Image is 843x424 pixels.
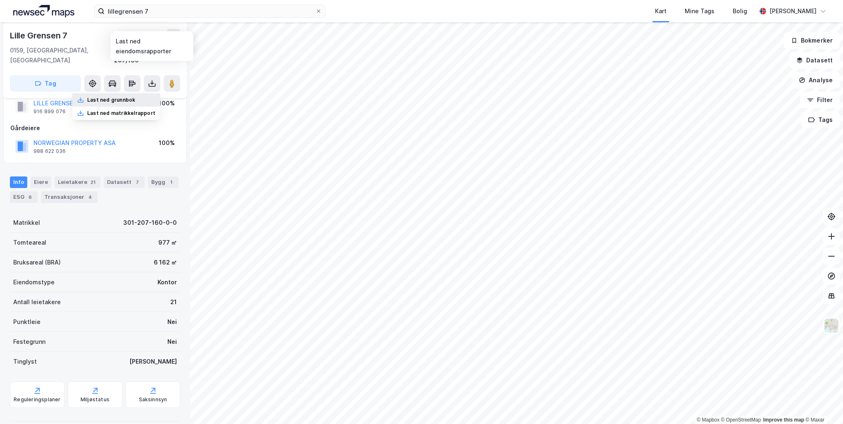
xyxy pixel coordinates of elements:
div: 916 899 076 [33,108,66,115]
div: [PERSON_NAME] [129,357,177,367]
button: Datasett [789,52,840,69]
div: Transaksjoner [41,191,98,203]
a: Improve this map [763,417,804,423]
div: 1 [167,178,175,186]
div: Kontor [157,277,177,287]
div: Saksinnsyn [139,396,167,403]
div: Gårdeiere [10,123,180,133]
iframe: Chat Widget [802,384,843,424]
div: 100% [159,138,175,148]
div: 0159, [GEOGRAPHIC_DATA], [GEOGRAPHIC_DATA] [10,45,114,65]
div: Info [10,176,27,188]
div: 301-207-160-0-0 [123,218,177,228]
div: Matrikkel [13,218,40,228]
div: Tomteareal [13,238,46,248]
button: Tag [10,75,81,92]
div: Bygg [148,176,179,188]
button: Bokmerker [784,32,840,49]
div: Nei [167,337,177,347]
div: Antall leietakere [13,297,61,307]
img: Z [824,318,839,333]
div: Leietakere [55,176,100,188]
img: logo.a4113a55bc3d86da70a041830d287a7e.svg [13,5,74,17]
div: Datasett [104,176,145,188]
div: Kart [655,6,667,16]
div: [GEOGRAPHIC_DATA], 207/160 [114,45,180,65]
div: 988 622 036 [33,148,66,155]
div: 21 [170,297,177,307]
div: [PERSON_NAME] [769,6,817,16]
div: Eiere [31,176,51,188]
div: Lille Grensen 7 [10,29,69,42]
div: Punktleie [13,317,40,327]
div: Nei [167,317,177,327]
div: Bolig [733,6,747,16]
div: Miljøstatus [81,396,110,403]
div: Last ned grunnbok [87,97,135,103]
div: 7 [133,178,141,186]
div: 6 [26,193,34,201]
div: ESG [10,191,38,203]
a: OpenStreetMap [721,417,761,423]
button: Tags [801,112,840,128]
div: Reguleringsplaner [14,396,60,403]
div: 6 162 ㎡ [154,257,177,267]
div: Last ned matrikkelrapport [87,110,155,117]
div: 977 ㎡ [158,238,177,248]
div: Mine Tags [685,6,714,16]
div: Tinglyst [13,357,37,367]
div: Eiendomstype [13,277,55,287]
div: Bruksareal (BRA) [13,257,61,267]
button: Analyse [792,72,840,88]
input: Søk på adresse, matrikkel, gårdeiere, leietakere eller personer [105,5,315,17]
button: Filter [800,92,840,108]
a: Mapbox [697,417,719,423]
div: 100% [159,98,175,108]
div: 21 [89,178,97,186]
div: Festegrunn [13,337,45,347]
div: 4 [86,193,94,201]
